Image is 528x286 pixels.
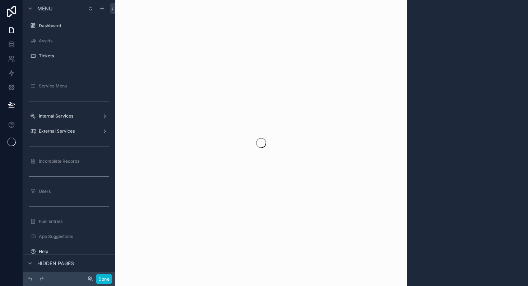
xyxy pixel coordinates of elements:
a: External Services [27,125,111,137]
a: Assets [27,35,111,47]
label: External Services [39,128,99,134]
a: Incomplete Records [27,156,111,167]
label: Dashboard [39,23,109,29]
a: Users [27,186,111,197]
a: Internal Services [27,110,111,122]
label: Assets [39,38,109,44]
label: Help [39,249,109,254]
label: Users [39,189,109,194]
label: Incomplete Records [39,158,109,164]
label: Tickets [39,53,109,59]
a: Help [27,246,111,257]
span: Menu [37,5,52,12]
a: Tickets [27,50,111,62]
label: Fuel Entries [39,219,109,224]
a: App Suggestions [27,231,111,242]
a: Fuel Entries [27,216,111,227]
button: Done [96,274,112,284]
label: Internal Services [39,113,99,119]
label: App Suggestions [39,234,109,239]
label: Service Menu [39,83,109,89]
a: Dashboard [27,20,111,32]
span: Hidden pages [37,260,74,267]
a: Service Menu [27,80,111,92]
